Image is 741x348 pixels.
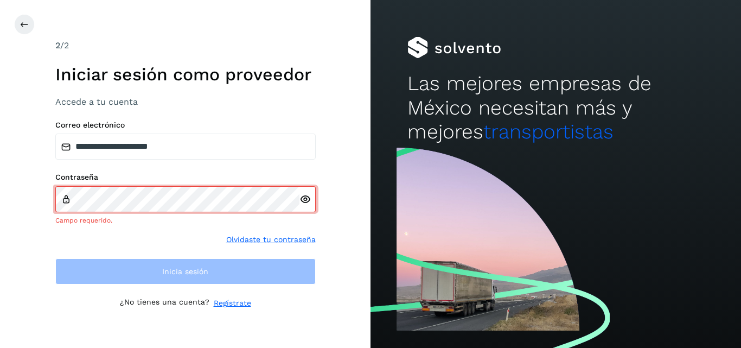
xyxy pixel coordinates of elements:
div: /2 [55,39,316,52]
div: Campo requerido. [55,216,316,225]
p: ¿No tienes una cuenta? [120,298,209,309]
button: Inicia sesión [55,258,316,284]
a: Regístrate [214,298,251,309]
span: 2 [55,40,60,50]
h1: Iniciar sesión como proveedor [55,64,316,85]
h3: Accede a tu cuenta [55,97,316,107]
a: Olvidaste tu contraseña [226,234,316,245]
label: Correo electrónico [55,121,316,130]
label: Contraseña [55,173,316,182]
span: Inicia sesión [162,268,208,275]
span: transportistas [483,120,614,143]
h2: Las mejores empresas de México necesitan más y mejores [407,72,704,144]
